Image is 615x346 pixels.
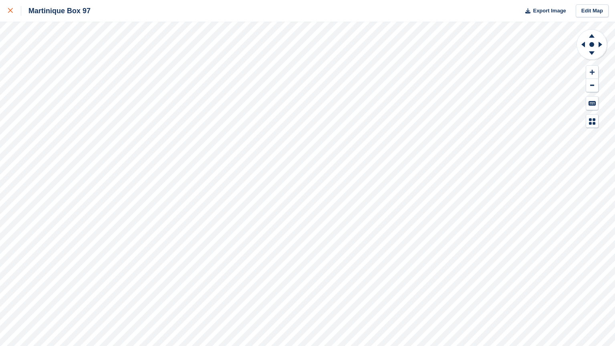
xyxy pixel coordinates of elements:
button: Keyboard Shortcuts [586,97,598,110]
button: Zoom Out [586,79,598,92]
button: Map Legend [586,115,598,128]
div: Martinique Box 97 [21,6,91,16]
button: Zoom In [586,66,598,79]
span: Export Image [533,7,566,15]
a: Edit Map [576,4,609,18]
button: Export Image [520,4,566,18]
